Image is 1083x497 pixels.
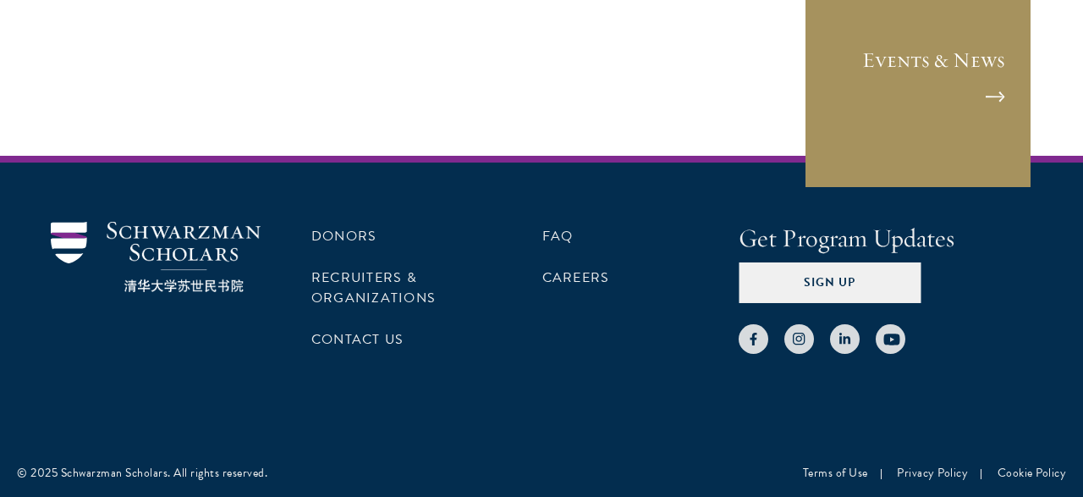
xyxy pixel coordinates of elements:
[311,226,377,246] a: Donors
[542,226,574,246] a: FAQ
[17,464,267,482] div: © 2025 Schwarzman Scholars. All rights reserved.
[803,464,868,482] a: Terms of Use
[311,268,436,308] a: Recruiters & Organizations
[311,329,404,350] a: Contact Us
[739,222,1032,256] h4: Get Program Updates
[542,268,610,288] a: Careers
[897,464,968,482] a: Privacy Policy
[998,464,1067,482] a: Cookie Policy
[51,222,261,292] img: Schwarzman Scholars
[739,262,921,303] button: Sign Up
